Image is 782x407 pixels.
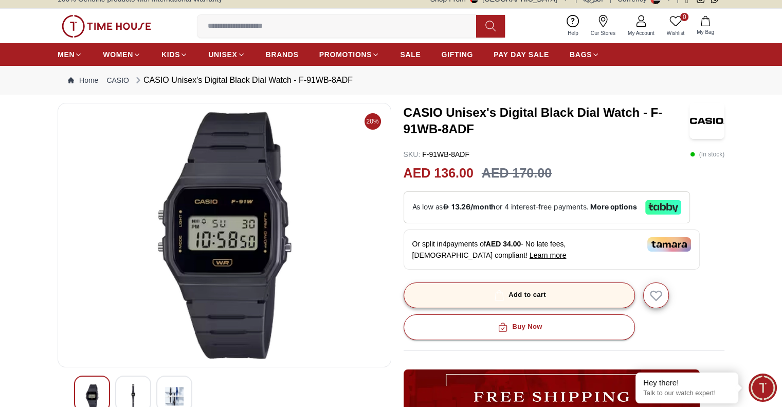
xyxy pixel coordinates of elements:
[319,45,380,64] a: PROMOTIONS
[400,49,421,60] span: SALE
[404,164,474,183] h2: AED 136.00
[400,45,421,64] a: SALE
[663,29,688,37] span: Wishlist
[661,13,690,39] a: 0Wishlist
[365,113,381,130] span: 20%
[530,251,567,259] span: Learn more
[161,49,180,60] span: KIDS
[690,14,720,38] button: My Bag
[161,45,188,64] a: KIDS
[106,75,129,85] a: CASIO
[585,13,622,39] a: Our Stores
[404,150,421,158] span: SKU :
[103,45,141,64] a: WOMEN
[492,289,546,301] div: Add to cart
[587,29,620,37] span: Our Stores
[494,45,549,64] a: PAY DAY SALE
[404,282,635,308] button: Add to cart
[58,66,724,95] nav: Breadcrumb
[486,240,521,248] span: AED 34.00
[496,321,542,333] div: Buy Now
[208,45,245,64] a: UNISEX
[690,149,724,160] p: ( In stock )
[404,229,700,270] div: Or split in 4 payments of - No late fees, [DEMOGRAPHIC_DATA] compliant!
[441,45,473,64] a: GIFTING
[647,237,691,252] img: Tamara
[570,49,592,60] span: BAGS
[62,15,151,38] img: ...
[208,49,237,60] span: UNISEX
[693,28,718,36] span: My Bag
[58,49,75,60] span: MEN
[404,314,635,340] button: Buy Now
[482,164,552,183] h3: AED 170.00
[643,389,731,398] p: Talk to our watch expert!
[266,45,299,64] a: BRANDS
[643,378,731,388] div: Hey there!
[404,149,469,160] p: F-91WB-8ADF
[103,49,133,60] span: WOMEN
[494,49,549,60] span: PAY DAY SALE
[133,74,353,86] div: CASIO Unisex's Digital Black Dial Watch - F-91WB-8ADF
[749,374,777,402] div: Chat Widget
[680,13,688,21] span: 0
[689,103,724,139] img: CASIO Unisex's Digital Black Dial Watch - F-91WB-8ADF
[561,13,585,39] a: Help
[58,45,82,64] a: MEN
[624,29,659,37] span: My Account
[66,112,383,359] img: CASIO Unisex's Digital Black Dial Watch - F-91WB-8ADF
[68,75,98,85] a: Home
[404,104,689,137] h3: CASIO Unisex's Digital Black Dial Watch - F-91WB-8ADF
[570,45,599,64] a: BAGS
[441,49,473,60] span: GIFTING
[319,49,372,60] span: PROMOTIONS
[266,49,299,60] span: BRANDS
[563,29,583,37] span: Help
